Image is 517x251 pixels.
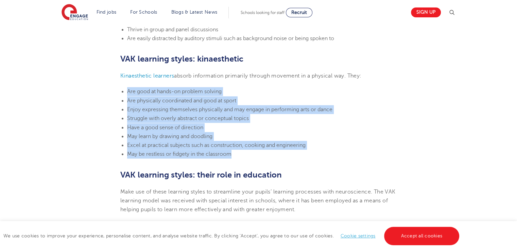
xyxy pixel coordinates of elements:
[127,106,332,113] span: Enjoy expressing themselves physically and may engage in performing arts or dance
[127,133,212,139] span: May learn by drawing and doodling
[174,73,361,79] span: absorb information primarily through movement in a physical way. They:
[127,142,306,148] span: Excel at practical subjects such as construction, cooking and engineering
[130,10,157,15] a: For Schools
[127,35,334,41] span: Are easily distracted by auditory stimuli such as background noise or being spoken to
[127,88,222,95] span: Are good at hands-on problem solving
[120,189,395,213] span: Make use of these learning styles to streamline your pupils’ learning processes with neuroscience...
[241,10,285,15] span: Schools looking for staff
[341,233,376,238] a: Cookie settings
[127,98,236,104] span: Are physically coordinated and good at sport
[127,27,218,33] span: Thrive in group and panel discussions
[291,10,307,15] span: Recruit
[120,170,282,180] b: VAK learning styles: their role in education
[127,124,203,131] span: Have a good sense of direction
[127,115,249,121] span: Struggle with overly abstract or conceptual topics
[97,10,117,15] a: Find jobs
[286,8,312,17] a: Recruit
[120,73,174,79] a: Kinaesthetic learners
[3,233,461,238] span: We use cookies to improve your experience, personalise content, and analyse website traffic. By c...
[384,227,460,245] a: Accept all cookies
[411,7,441,17] a: Sign up
[127,151,231,157] span: May be restless or fidgety in the classroom
[171,10,218,15] a: Blogs & Latest News
[62,4,88,21] img: Engage Education
[120,54,243,64] b: VAK learning styles: kinaesthetic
